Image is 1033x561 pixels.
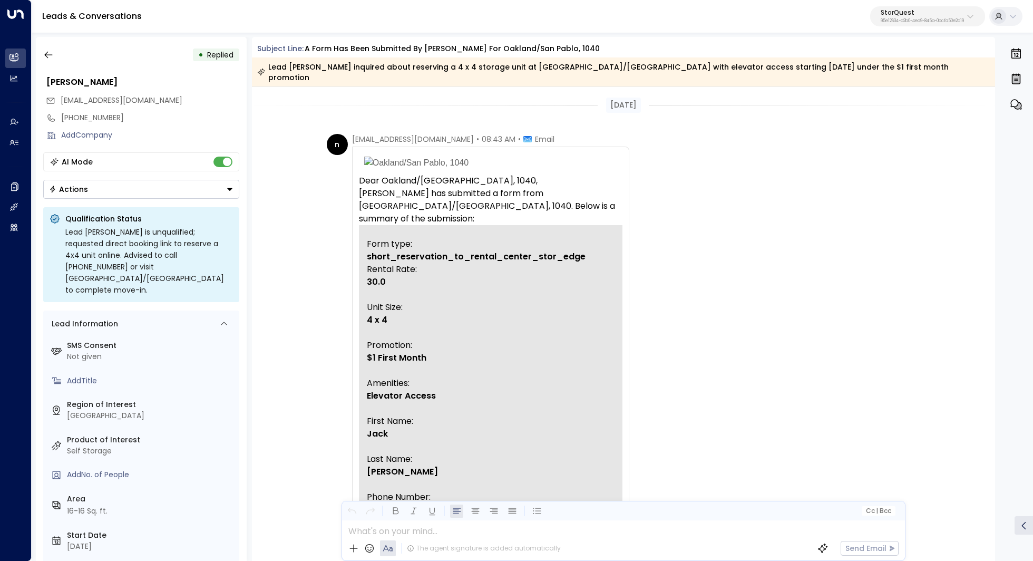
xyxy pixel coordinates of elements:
[198,45,203,64] div: •
[367,428,388,440] span: Jack
[67,351,235,362] div: Not given
[61,130,239,141] div: AddCompany
[367,276,386,288] span: 30.0
[367,352,426,364] span: $1 First Month
[67,410,235,421] div: [GEOGRAPHIC_DATA]
[861,506,895,516] button: Cc|Bcc
[865,507,891,515] span: Cc Bcc
[67,399,235,410] label: Region of Interest
[43,180,239,199] div: Button group with a nested menu
[62,157,93,167] div: AI Mode
[67,541,235,552] div: [DATE]
[359,187,622,225] p: [PERSON_NAME] has submitted a form from [GEOGRAPHIC_DATA]/[GEOGRAPHIC_DATA], 1040. Below is a sum...
[67,469,235,480] div: AddNo. of People
[518,134,521,144] span: •
[65,226,233,296] div: Lead [PERSON_NAME] is unqualified; requested direct booking link to reserve a 4x4 unit online. Ad...
[257,62,989,83] div: Lead [PERSON_NAME] inquired about reserving a 4 x 4 storage unit at [GEOGRAPHIC_DATA]/[GEOGRAPHIC...
[49,185,88,194] div: Actions
[482,134,515,144] span: 08:43 AM
[67,434,235,446] label: Product of Interest
[67,494,235,505] label: Area
[407,544,561,553] div: The agent signature is added automatically
[364,157,617,169] img: Oakland/San Pablo, 1040
[881,9,964,16] p: StorQuest
[46,76,239,89] div: [PERSON_NAME]
[364,505,377,518] button: Redo
[476,134,479,144] span: •
[67,340,235,351] label: SMS Consent
[61,112,239,123] div: [PHONE_NUMBER]
[61,95,182,106] span: jackmarney76@gmail.com
[367,466,438,478] span: [PERSON_NAME]
[67,375,235,386] div: AddTitle
[67,530,235,541] label: Start Date
[67,446,235,457] div: Self Storage
[870,6,985,26] button: StorQuest95e12634-a2b0-4ea9-845a-0bcfa50e2d19
[257,43,304,54] span: Subject Line:
[48,318,118,330] div: Lead Information
[367,250,586,263] span: short_reservation_to_rental_center_stor_edge
[42,10,142,22] a: Leads & Conversations
[43,180,239,199] button: Actions
[359,175,622,187] p: Dear Oakland/[GEOGRAPHIC_DATA], 1040,
[305,43,600,54] div: A form has been submitted by [PERSON_NAME] for Oakland/San Pablo, 1040
[367,225,615,263] span: Form type:
[61,95,182,105] span: [EMAIL_ADDRESS][DOMAIN_NAME]
[535,134,554,144] span: Email
[207,50,233,60] span: Replied
[67,506,108,517] div: 16-16 Sq. ft.
[606,98,641,113] div: [DATE]
[352,134,474,144] span: [EMAIL_ADDRESS][DOMAIN_NAME]
[881,19,964,23] p: 95e12634-a2b0-4ea9-845a-0bcfa50e2d19
[345,505,358,518] button: Undo
[327,134,348,155] div: n
[65,214,233,224] p: Qualification Status
[367,314,387,326] span: 4 x 4
[367,390,436,402] span: Elevator Access
[876,507,878,515] span: |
